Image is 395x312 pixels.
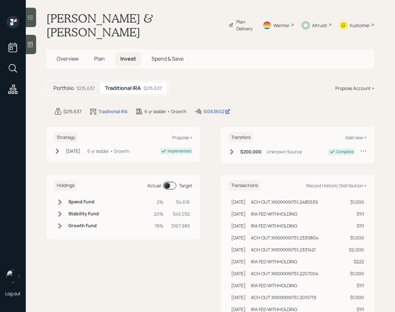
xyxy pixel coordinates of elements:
div: [DATE] [231,210,246,217]
div: [DATE] [231,282,246,289]
div: Target [179,182,193,189]
div: Complete [336,149,354,155]
div: [DATE] [66,148,80,154]
div: IRA FED WITHHOLDING [251,258,297,265]
div: [DATE] [231,294,246,301]
div: Record Historic Distribution + [306,182,367,189]
div: 10063602 [203,108,230,115]
h5: Portfolio [54,85,74,91]
h6: Stability Fund [68,211,99,217]
div: IRA FED WITHHOLDING [251,222,297,229]
img: retirable_logo.png [6,270,19,283]
div: ACH OUT XXXXXXXX751;2331421 [251,246,316,253]
div: [DATE] [231,222,246,229]
div: Actual [147,182,161,189]
div: Plan Delivery [236,18,255,32]
h6: Holdings [54,180,77,191]
div: [DATE] [231,199,246,205]
div: ACH OUT XXXXXXXX751;2207004 [251,270,318,277]
div: $111 [349,210,364,217]
h6: Spend Fund [68,199,99,205]
div: $1,000 [349,294,364,301]
div: Propose Account + [335,85,374,92]
div: ACH OUT XXXXXXXX751;2339804 [251,234,318,241]
div: $1,000 [349,270,364,277]
div: 78% [154,222,163,229]
div: 2% [154,199,163,205]
div: $4,616 [171,199,190,205]
div: $1,000 [349,199,364,205]
div: Propose + [172,134,193,141]
span: Plan [94,55,105,62]
div: $215,637 [63,108,82,115]
div: 20% [154,210,163,217]
div: $43,032 [171,210,190,217]
div: $215,637 [143,85,162,92]
div: $111 [349,222,364,229]
div: Kustomer [350,22,370,29]
div: [DATE] [231,246,246,253]
h6: Transfers [229,132,253,143]
div: Log out [5,290,21,297]
h6: Strategy [54,132,78,143]
div: [DATE] [231,270,246,277]
h6: Transactions [229,180,261,191]
div: $167,989 [171,222,190,229]
div: Unknown Source [267,148,302,155]
div: Warmer [273,22,290,29]
div: Add new + [345,134,367,141]
div: $1,000 [349,234,364,241]
div: [DATE] [231,234,246,241]
div: $111 [349,282,364,289]
div: Implemented [168,148,191,154]
div: $222 [349,258,364,265]
h5: Traditional IRA [105,85,141,91]
span: Spend & Save [152,55,183,62]
span: Overview [57,55,79,62]
div: 6 yr ladder • Growth [144,108,186,115]
div: $215,637 [76,85,95,92]
div: [DATE] [231,258,246,265]
div: ACH OUT XXXXXXXX751;2485539 [251,199,318,205]
h6: Growth Fund [68,223,99,229]
div: IRA FED WITHHOLDING [251,210,297,217]
div: Altruist [312,22,327,29]
h6: $200,000 [240,149,262,155]
div: IRA FED WITHHOLDING [251,282,297,289]
div: $2,000 [349,246,364,253]
div: 6 yr ladder • Growth [87,148,129,154]
span: Invest [120,55,136,62]
h1: [PERSON_NAME] & [PERSON_NAME] [46,11,223,39]
div: ACH OUT XXXXXXXX751;2010719 [251,294,316,301]
div: Traditional IRA [98,108,128,115]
